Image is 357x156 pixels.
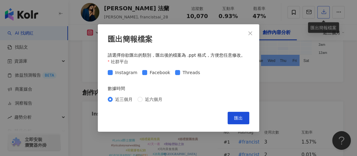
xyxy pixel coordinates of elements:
span: Facebook [147,69,173,76]
span: 匯出 [234,116,243,121]
label: 社群平台 [108,58,133,65]
span: Threads [180,69,202,76]
span: 近三個月 [113,96,135,103]
button: Close [244,27,256,40]
span: Instagram [113,69,140,76]
span: 近六個月 [142,96,165,103]
span: close [248,31,253,36]
button: 匯出 [228,112,249,124]
div: 請選擇你欲匯出的類別，匯出後的檔案為 .ppt 格式，方便您任意修改。 [108,52,249,59]
label: 數據時間 [108,85,129,92]
div: 匯出簡報檔案 [108,34,249,45]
